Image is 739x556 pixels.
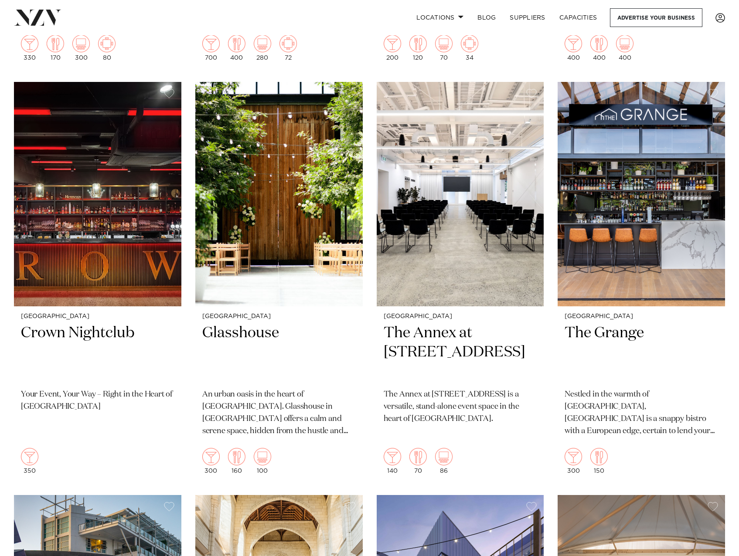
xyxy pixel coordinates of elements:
small: [GEOGRAPHIC_DATA] [384,313,537,320]
div: 80 [98,35,116,61]
img: cocktail.png [21,448,38,465]
div: 70 [435,35,453,61]
h2: The Annex at [STREET_ADDRESS] [384,323,537,382]
a: Locations [409,8,470,27]
small: [GEOGRAPHIC_DATA] [21,313,174,320]
div: 150 [590,448,608,474]
img: cocktail.png [202,35,220,52]
a: Advertise your business [610,8,702,27]
div: 160 [228,448,245,474]
div: 700 [202,35,220,61]
div: 300 [202,448,220,474]
h2: Crown Nightclub [21,323,174,382]
img: cocktail.png [565,448,582,465]
a: [GEOGRAPHIC_DATA] The Grange Nestled in the warmth of [GEOGRAPHIC_DATA], [GEOGRAPHIC_DATA] is a s... [558,82,725,481]
small: [GEOGRAPHIC_DATA] [565,313,718,320]
img: cocktail.png [384,448,401,465]
a: [GEOGRAPHIC_DATA] Crown Nightclub Your Event, Your Way – Right in the Heart of [GEOGRAPHIC_DATA] 350 [14,82,181,481]
p: The Annex at [STREET_ADDRESS] is a versatile, stand-alone event space in the heart of [GEOGRAPHIC... [384,389,537,425]
a: Capacities [552,8,604,27]
div: 86 [435,448,453,474]
img: theatre.png [72,35,90,52]
img: cocktail.png [565,35,582,52]
img: cocktail.png [202,448,220,465]
img: theatre.png [254,448,271,465]
div: 34 [461,35,478,61]
a: [GEOGRAPHIC_DATA] The Annex at [STREET_ADDRESS] The Annex at [STREET_ADDRESS] is a versatile, sta... [377,82,544,481]
div: 100 [254,448,271,474]
div: 350 [21,448,38,474]
img: dining.png [409,448,427,465]
div: 400 [228,35,245,61]
div: 120 [409,35,427,61]
img: meeting.png [279,35,297,52]
div: 400 [590,35,608,61]
p: Your Event, Your Way – Right in the Heart of [GEOGRAPHIC_DATA] [21,389,174,413]
img: theatre.png [254,35,271,52]
img: dining.png [590,448,608,465]
small: [GEOGRAPHIC_DATA] [202,313,356,320]
h2: Glasshouse [202,323,356,382]
img: meeting.png [461,35,478,52]
div: 140 [384,448,401,474]
a: BLOG [470,8,503,27]
img: cocktail.png [384,35,401,52]
img: dining.png [228,35,245,52]
div: 300 [72,35,90,61]
img: dining.png [590,35,608,52]
div: 280 [254,35,271,61]
a: [GEOGRAPHIC_DATA] Glasshouse An urban oasis in the heart of [GEOGRAPHIC_DATA]. Glasshouse in [GEO... [195,82,363,481]
div: 170 [47,35,64,61]
p: Nestled in the warmth of [GEOGRAPHIC_DATA], [GEOGRAPHIC_DATA] is a snappy bistro with a European ... [565,389,718,437]
div: 400 [565,35,582,61]
img: dining.png [409,35,427,52]
img: theatre.png [616,35,633,52]
a: SUPPLIERS [503,8,552,27]
img: meeting.png [98,35,116,52]
div: 72 [279,35,297,61]
img: theatre.png [435,35,453,52]
div: 300 [565,448,582,474]
img: theatre.png [435,448,453,465]
img: nzv-logo.png [14,10,61,25]
img: cocktail.png [21,35,38,52]
img: dining.png [228,448,245,465]
div: 70 [409,448,427,474]
p: An urban oasis in the heart of [GEOGRAPHIC_DATA]. Glasshouse in [GEOGRAPHIC_DATA] offers a calm a... [202,389,356,437]
div: 330 [21,35,38,61]
h2: The Grange [565,323,718,382]
img: dining.png [47,35,64,52]
div: 200 [384,35,401,61]
div: 400 [616,35,633,61]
